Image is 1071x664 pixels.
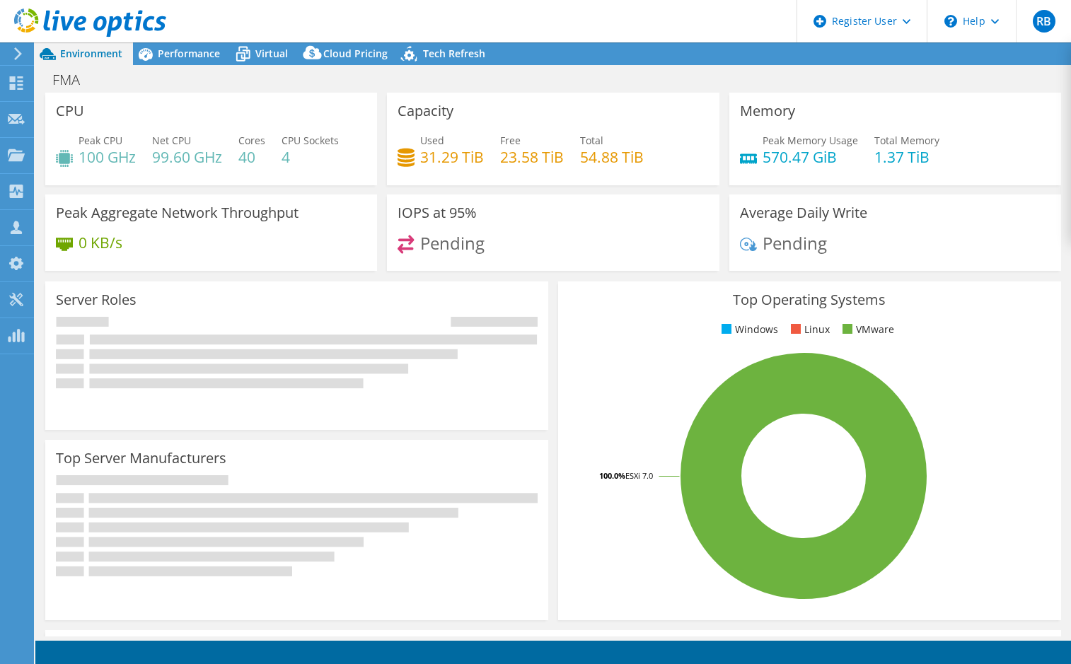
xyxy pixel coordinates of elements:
[152,134,191,147] span: Net CPU
[79,134,122,147] span: Peak CPU
[500,134,521,147] span: Free
[423,47,485,60] span: Tech Refresh
[1033,10,1055,33] span: RB
[839,322,894,337] li: VMware
[56,450,226,466] h3: Top Server Manufacturers
[787,322,830,337] li: Linux
[255,47,288,60] span: Virtual
[46,72,102,88] h1: FMA
[60,47,122,60] span: Environment
[580,134,603,147] span: Total
[740,205,867,221] h3: Average Daily Write
[874,134,939,147] span: Total Memory
[420,149,484,165] h4: 31.29 TiB
[56,103,84,119] h3: CPU
[763,231,827,254] span: Pending
[599,470,625,481] tspan: 100.0%
[56,292,137,308] h3: Server Roles
[763,134,858,147] span: Peak Memory Usage
[740,103,795,119] h3: Memory
[718,322,778,337] li: Windows
[282,134,339,147] span: CPU Sockets
[580,149,644,165] h4: 54.88 TiB
[398,205,477,221] h3: IOPS at 95%
[944,15,957,28] svg: \n
[282,149,339,165] h4: 4
[56,205,299,221] h3: Peak Aggregate Network Throughput
[569,292,1050,308] h3: Top Operating Systems
[79,235,122,250] h4: 0 KB/s
[874,149,939,165] h4: 1.37 TiB
[323,47,388,60] span: Cloud Pricing
[420,134,444,147] span: Used
[398,103,453,119] h3: Capacity
[500,149,564,165] h4: 23.58 TiB
[763,149,858,165] h4: 570.47 GiB
[79,149,136,165] h4: 100 GHz
[238,149,265,165] h4: 40
[420,231,485,254] span: Pending
[238,134,265,147] span: Cores
[625,470,653,481] tspan: ESXi 7.0
[158,47,220,60] span: Performance
[152,149,222,165] h4: 99.60 GHz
